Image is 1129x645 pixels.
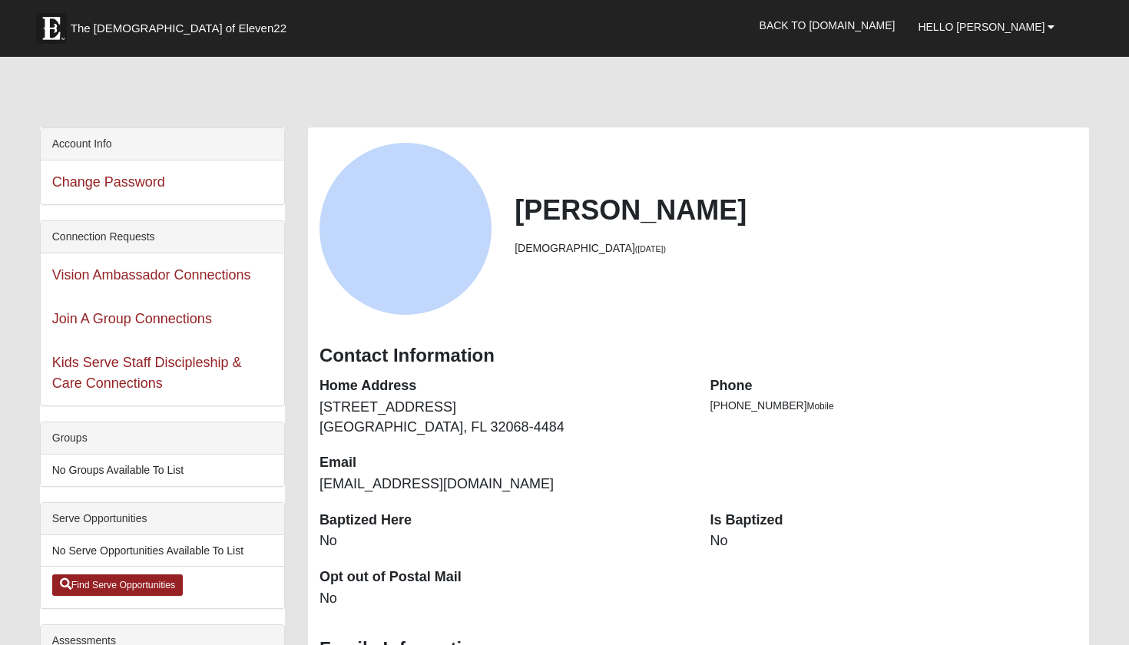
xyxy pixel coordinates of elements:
img: Eleven22 logo [36,13,67,44]
dt: Baptized Here [319,511,687,531]
dd: [STREET_ADDRESS] [GEOGRAPHIC_DATA], FL 32068-4484 [319,398,687,437]
dd: No [319,531,687,551]
dt: Home Address [319,376,687,396]
span: The [DEMOGRAPHIC_DATA] of Eleven22 [71,21,286,36]
div: Groups [41,422,284,455]
li: [DEMOGRAPHIC_DATA] [515,240,1078,256]
a: Vision Ambassador Connections [52,267,251,283]
a: The [DEMOGRAPHIC_DATA] of Eleven22 [28,5,336,44]
li: No Serve Opportunities Available To List [41,535,284,567]
a: Back to [DOMAIN_NAME] [748,6,907,45]
a: Find Serve Opportunities [52,574,184,596]
div: Connection Requests [41,221,284,253]
a: Change Password [52,174,165,190]
a: View Fullsize Photo [319,143,492,315]
div: Serve Opportunities [41,503,284,535]
a: Hello [PERSON_NAME] [906,8,1066,46]
div: Account Info [41,128,284,160]
li: No Groups Available To List [41,455,284,486]
span: Mobile [807,401,834,412]
h2: [PERSON_NAME] [515,193,1078,227]
dt: Opt out of Postal Mail [319,567,687,587]
dd: No [319,589,687,609]
span: Hello [PERSON_NAME] [918,21,1045,33]
dt: Email [319,453,687,473]
h3: Contact Information [319,345,1078,367]
dd: [EMAIL_ADDRESS][DOMAIN_NAME] [319,475,687,495]
dt: Is Baptized [710,511,1078,531]
dd: No [710,531,1078,551]
dt: Phone [710,376,1078,396]
li: [PHONE_NUMBER] [710,398,1078,414]
a: Join A Group Connections [52,311,212,326]
a: Kids Serve Staff Discipleship & Care Connections [52,355,242,391]
small: ([DATE]) [635,244,666,253]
